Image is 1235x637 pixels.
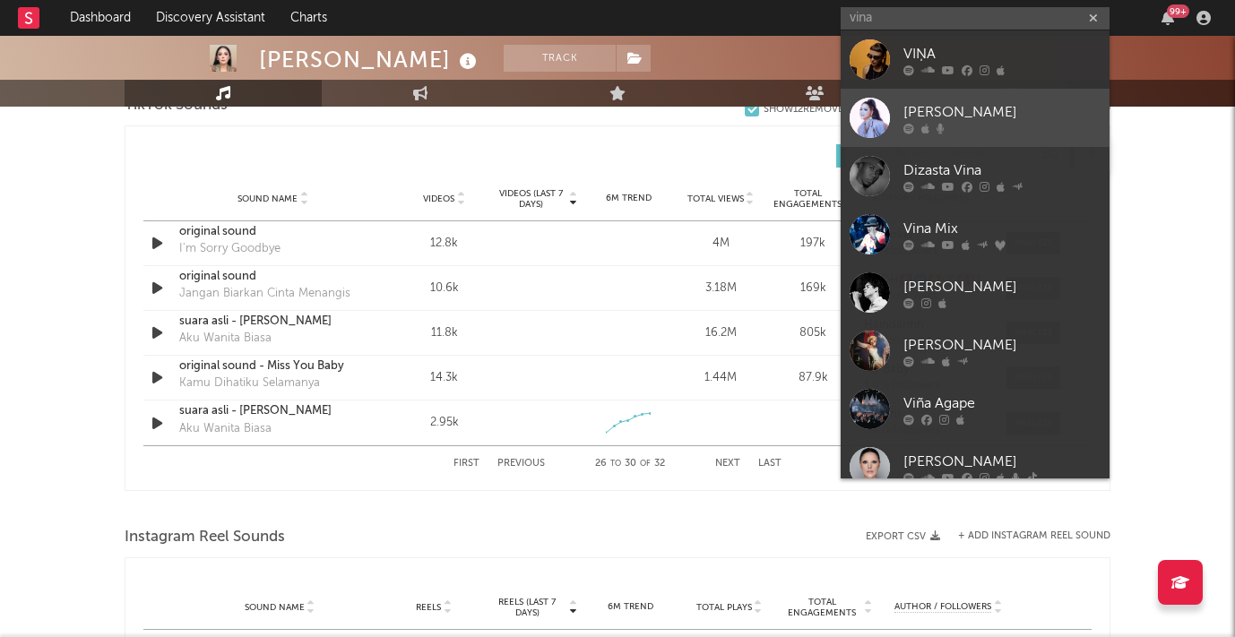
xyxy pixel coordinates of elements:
[402,414,486,432] div: 2.95k
[866,531,940,542] button: Export CSV
[679,280,763,297] div: 3.18M
[640,460,651,468] span: of
[495,188,567,210] span: Videos (last 7 days)
[179,285,350,303] div: Jangan Biarkan Cinta Menangis
[772,324,855,342] div: 805k
[772,235,855,253] div: 197k
[453,459,479,469] button: First
[758,459,782,469] button: Last
[179,420,272,438] div: Aku Wanita Biasa
[179,330,272,348] div: Aku Wanita Biasa
[903,218,1101,239] div: Vina Mix
[679,235,763,253] div: 4M
[772,280,855,297] div: 169k
[402,369,486,387] div: 14.3k
[772,188,844,210] span: Total Engagements
[1167,4,1189,18] div: 99 +
[237,194,298,204] span: Sound Name
[841,7,1110,30] input: Search for artists
[841,147,1110,205] a: Dizasta Vina
[679,369,763,387] div: 1.44M
[903,392,1101,414] div: Viña Agape
[179,223,367,241] a: original sound
[764,104,894,116] div: Show 12 Removed Sounds
[179,268,367,286] a: original sound
[903,101,1101,123] div: [PERSON_NAME]
[402,280,486,297] div: 10.6k
[783,597,862,618] span: Total Engagements
[423,194,454,204] span: Videos
[179,313,367,331] a: suara asli - [PERSON_NAME]
[504,45,616,72] button: Track
[586,600,676,614] div: 6M Trend
[903,159,1101,181] div: Dizasta Vina
[772,369,855,387] div: 87.9k
[841,263,1110,322] a: [PERSON_NAME]
[259,45,481,74] div: [PERSON_NAME]
[402,235,486,253] div: 12.8k
[715,459,740,469] button: Next
[679,324,763,342] div: 16.2M
[497,459,545,469] button: Previous
[179,402,367,420] a: suara asli - [PERSON_NAME]
[903,451,1101,472] div: [PERSON_NAME]
[587,192,670,205] div: 6M Trend
[1162,11,1174,25] button: 99+
[903,334,1101,356] div: [PERSON_NAME]
[687,194,744,204] span: Total Views
[581,453,679,475] div: 26 30 32
[179,240,281,258] div: I'm Sorry Goodbye
[841,322,1110,380] a: [PERSON_NAME]
[841,89,1110,147] a: [PERSON_NAME]
[903,276,1101,297] div: [PERSON_NAME]
[245,602,305,613] span: Sound Name
[696,602,752,613] span: Total Plays
[402,324,486,342] div: 11.8k
[488,597,566,618] span: Reels (last 7 days)
[841,205,1110,263] a: Vina Mix
[940,531,1110,541] div: + Add Instagram Reel Sound
[610,460,621,468] span: to
[841,380,1110,438] a: Viña Agape
[958,531,1110,541] button: + Add Instagram Reel Sound
[416,602,441,613] span: Reels
[841,30,1110,89] a: VIŅA
[903,43,1101,65] div: VIŅA
[179,357,367,375] a: original sound - Miss You Baby
[125,527,285,548] span: Instagram Reel Sounds
[179,374,320,392] div: Kamu Dihatiku Selamanya
[841,438,1110,496] a: [PERSON_NAME]
[894,601,991,613] span: Author / Followers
